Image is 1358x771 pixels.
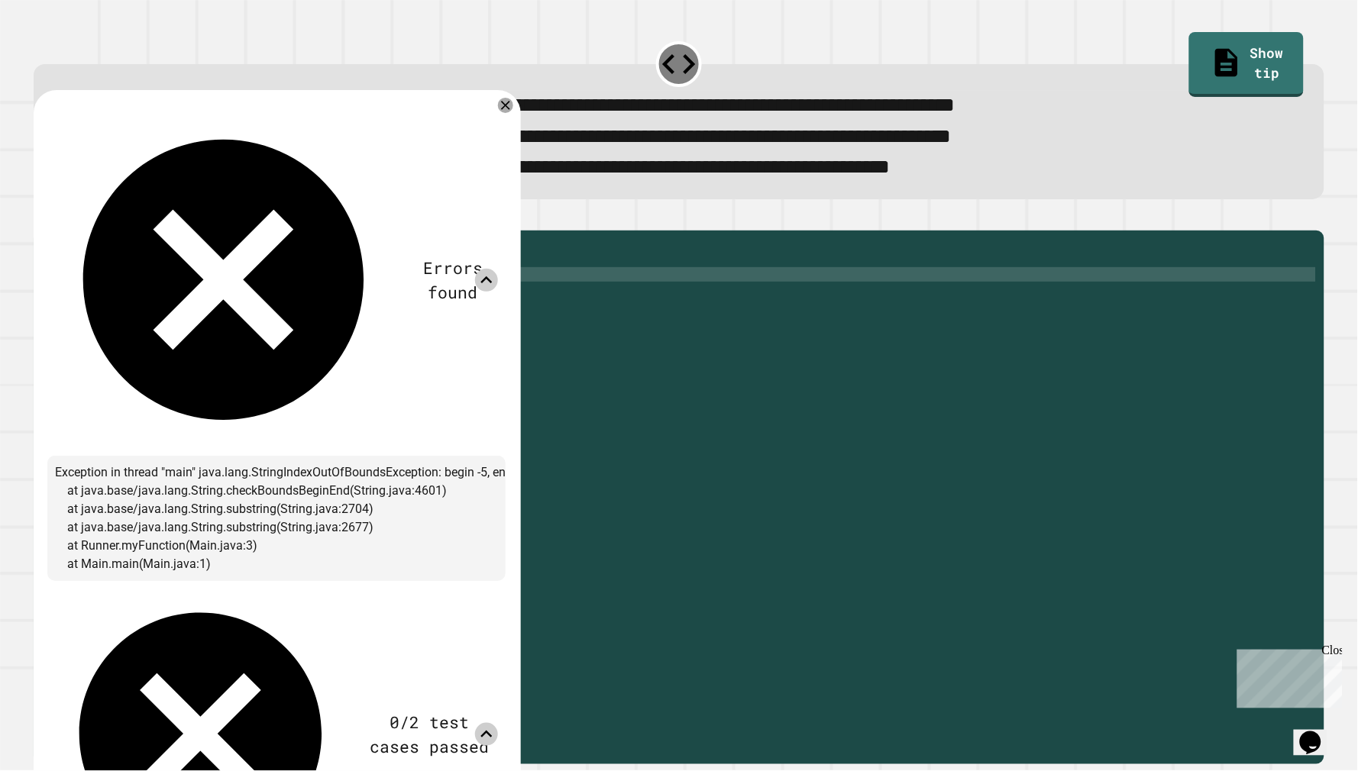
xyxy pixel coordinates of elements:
div: Chat with us now!Close [6,6,105,97]
iframe: chat widget [1231,644,1343,708]
div: Exception in thread "main" java.lang.StringIndexOutOfBoundsException: begin -5, end 9, length 9 a... [47,456,506,581]
a: Show tip [1189,32,1304,98]
iframe: chat widget [1294,710,1343,756]
div: Errors found [407,256,498,305]
div: 0/2 test cases passed [361,710,498,759]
